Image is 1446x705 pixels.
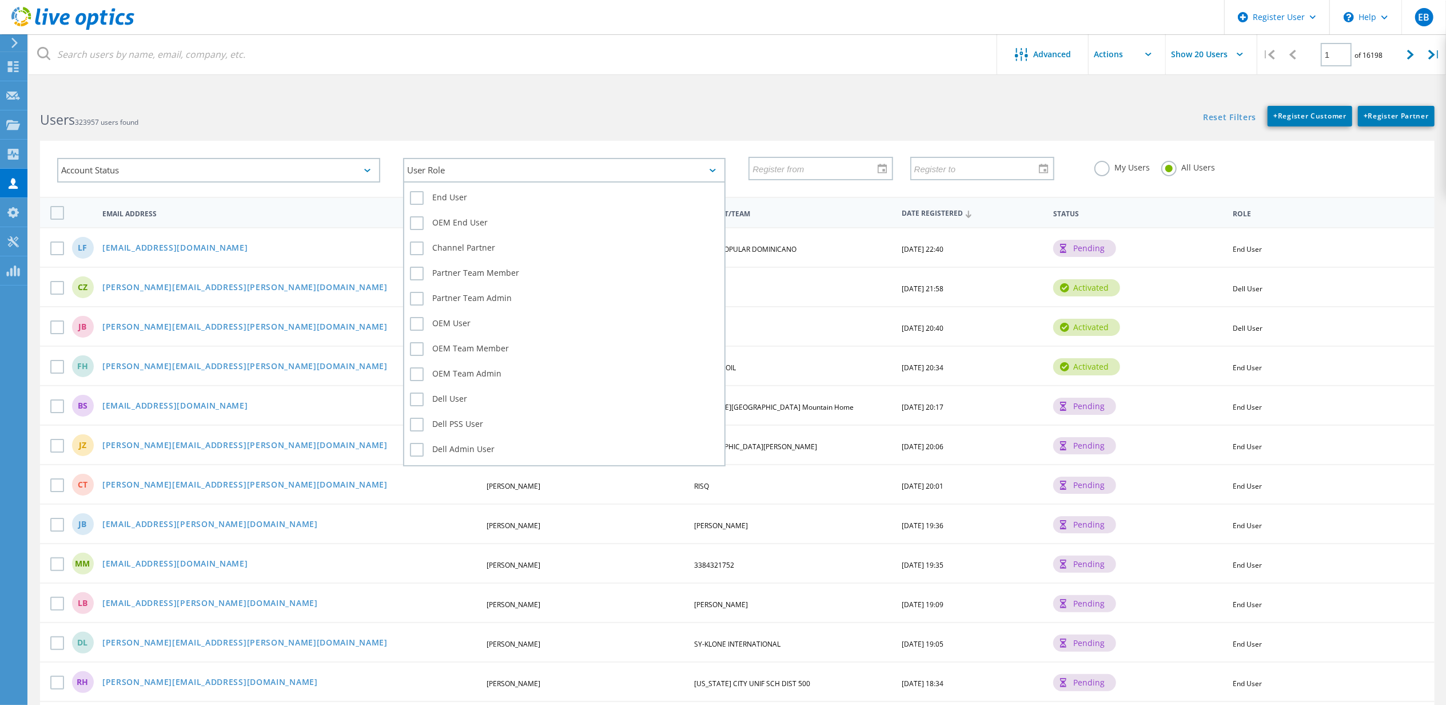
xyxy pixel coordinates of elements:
div: pending [1053,240,1116,257]
span: [PERSON_NAME] [487,679,540,688]
span: End User [1233,442,1262,451]
span: [DATE] 18:34 [902,679,943,688]
a: [PERSON_NAME][EMAIL_ADDRESS][PERSON_NAME][DOMAIN_NAME] [102,481,388,490]
span: [DATE] 20:17 [902,402,943,412]
span: [PERSON_NAME] [487,521,540,530]
div: activated [1053,358,1120,375]
span: RISQ [694,481,709,491]
span: [US_STATE] CITY UNIF SCH DIST 500 [694,679,810,688]
b: + [1364,111,1368,121]
span: CT [78,481,87,489]
b: + [1273,111,1278,121]
span: [PERSON_NAME] [487,639,540,649]
span: [GEOGRAPHIC_DATA][PERSON_NAME] [694,442,817,451]
div: Account Status [57,158,380,183]
span: [PERSON_NAME] [694,521,748,530]
span: BS [78,402,87,410]
span: [DATE] 19:09 [902,600,943,609]
span: Account/Team [694,211,892,217]
span: DL [78,639,88,647]
span: LB [78,599,87,607]
span: BANCO POPULAR DOMINICANO [694,244,796,254]
span: Dell User [1233,284,1263,294]
a: Live Optics Dashboard [11,24,134,32]
a: [EMAIL_ADDRESS][DOMAIN_NAME] [102,244,248,254]
a: +Register Customer [1268,106,1352,126]
span: Register Customer [1273,111,1347,121]
div: pending [1053,595,1116,612]
a: [EMAIL_ADDRESS][PERSON_NAME][DOMAIN_NAME] [102,599,318,609]
span: Dell User [1233,323,1263,333]
span: SY-KLONE INTERNATIONAL [694,639,780,649]
div: pending [1053,398,1116,415]
svg: \n [1344,12,1354,22]
span: Status [1053,211,1223,217]
span: [PERSON_NAME] [487,481,540,491]
span: MM [75,560,90,568]
div: User Role [403,158,726,183]
span: [DATE] 22:40 [902,244,943,254]
label: OEM User [410,317,719,331]
div: pending [1053,477,1116,494]
a: [EMAIL_ADDRESS][DOMAIN_NAME] [102,402,248,411]
span: Register Partner [1364,111,1429,121]
span: EB [1418,13,1429,22]
span: End User [1233,521,1262,530]
span: [DATE] 20:01 [902,481,943,491]
a: [PERSON_NAME][EMAIL_ADDRESS][PERSON_NAME][DOMAIN_NAME] [102,441,388,451]
span: Date Registered [902,210,1043,217]
div: pending [1053,635,1116,652]
span: FH [77,362,88,370]
a: +Register Partner [1358,106,1435,126]
span: [DATE] 20:06 [902,442,943,451]
span: of 16198 [1355,50,1383,60]
span: CZ [78,283,87,291]
span: [US_STATE][GEOGRAPHIC_DATA] Mountain Home [694,402,854,412]
span: [DATE] 19:05 [902,639,943,649]
div: | [1257,34,1281,75]
span: JB [79,323,87,331]
input: Register to [911,157,1045,179]
label: OEM End User [410,216,719,230]
div: activated [1053,279,1120,296]
label: Dell User [410,393,719,406]
span: 323957 users found [75,117,138,127]
input: Search users by name, email, company, etc. [29,34,998,74]
div: pending [1053,674,1116,691]
a: Reset Filters [1203,113,1256,123]
a: [PERSON_NAME][EMAIL_ADDRESS][PERSON_NAME][DOMAIN_NAME] [102,639,388,648]
span: LF [78,244,87,252]
div: | [1423,34,1446,75]
label: Partner Team Admin [410,292,719,306]
label: Channel Partner [410,241,719,255]
label: All Users [1161,161,1215,172]
div: activated [1053,319,1120,336]
span: [DATE] 21:58 [902,284,943,294]
span: End User [1233,679,1262,688]
label: OEM Team Member [410,342,719,356]
span: JB [79,520,87,528]
label: Partner Team Member [410,267,719,280]
div: pending [1053,516,1116,533]
span: End User [1233,639,1262,649]
span: End User [1233,481,1262,491]
span: [PERSON_NAME] [487,560,540,570]
span: RH [77,678,89,686]
span: jz [79,441,86,449]
span: [PERSON_NAME] [694,600,748,609]
span: [DATE] 20:34 [902,363,943,373]
span: [PERSON_NAME] [487,600,540,609]
a: [PERSON_NAME][EMAIL_ADDRESS][DOMAIN_NAME] [102,678,318,688]
span: [DATE] 20:40 [902,323,943,333]
span: [DATE] 19:36 [902,521,943,530]
span: End User [1233,244,1262,254]
div: pending [1053,437,1116,454]
label: My Users [1094,161,1150,172]
a: [EMAIL_ADDRESS][PERSON_NAME][DOMAIN_NAME] [102,520,318,530]
a: [PERSON_NAME][EMAIL_ADDRESS][PERSON_NAME][DOMAIN_NAME] [102,283,388,293]
div: pending [1053,556,1116,573]
span: [DATE] 19:35 [902,560,943,570]
label: Dell PSS User [410,418,719,431]
span: End User [1233,363,1262,373]
input: Register from [750,157,883,179]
